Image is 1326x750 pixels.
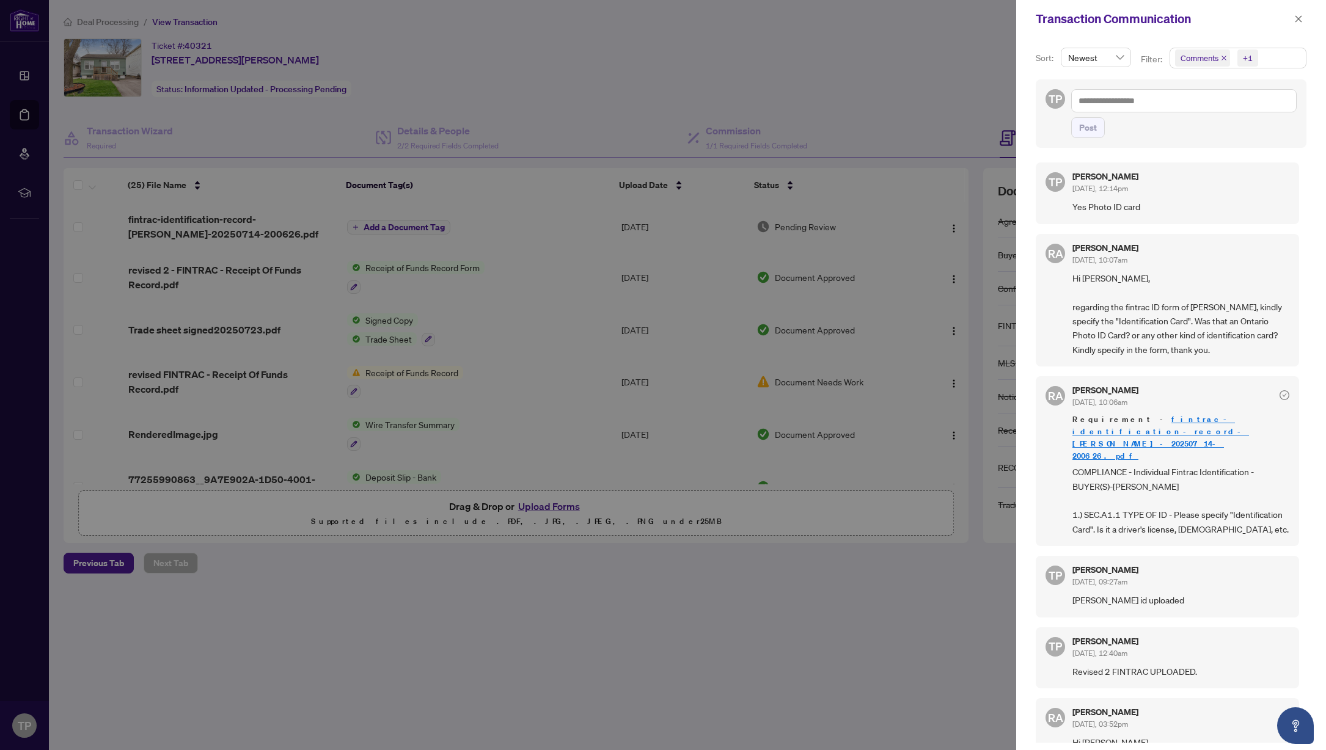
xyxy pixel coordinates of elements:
[1072,577,1127,586] span: [DATE], 09:27am
[1072,398,1127,407] span: [DATE], 10:06am
[1181,52,1218,64] span: Comments
[1072,172,1138,181] h5: [PERSON_NAME]
[1072,649,1127,658] span: [DATE], 12:40am
[1072,566,1138,574] h5: [PERSON_NAME]
[1294,15,1303,23] span: close
[1049,90,1062,107] span: TP
[1072,708,1138,716] h5: [PERSON_NAME]
[1068,48,1124,67] span: Newest
[1071,117,1105,138] button: Post
[1049,173,1062,191] span: TP
[1221,55,1227,61] span: close
[1072,465,1289,536] span: COMPLIANCE - Individual Fintrac Identification - BUYER(S)-[PERSON_NAME] 1.) SEC.A1.1 TYPE OF ID -...
[1072,184,1128,193] span: [DATE], 12:14pm
[1048,245,1063,262] span: RA
[1049,567,1062,584] span: TP
[1277,707,1314,744] button: Open asap
[1072,637,1138,646] h5: [PERSON_NAME]
[1048,387,1063,404] span: RA
[1036,10,1291,28] div: Transaction Communication
[1048,709,1063,726] span: RA
[1175,49,1230,67] span: Comments
[1072,664,1289,679] span: Revised 2 FINTRAC UPLOADED.
[1072,413,1289,462] span: Requirement -
[1243,52,1253,64] div: +1
[1072,200,1289,214] span: Yes Photo ID card
[1036,51,1056,65] p: Sort:
[1049,638,1062,655] span: TP
[1280,390,1289,400] span: check-circle
[1141,53,1164,66] p: Filter:
[1072,593,1289,607] span: [PERSON_NAME] id uploaded
[1072,244,1138,252] h5: [PERSON_NAME]
[1072,386,1138,395] h5: [PERSON_NAME]
[1072,271,1289,357] span: Hi [PERSON_NAME], regarding the fintrac ID form of [PERSON_NAME], kindly specify the "Identificat...
[1072,255,1127,264] span: [DATE], 10:07am
[1072,719,1128,729] span: [DATE], 03:52pm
